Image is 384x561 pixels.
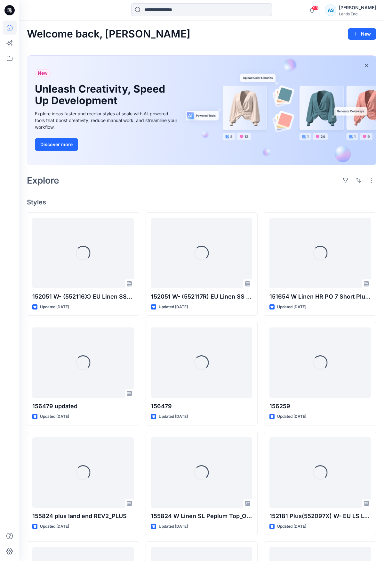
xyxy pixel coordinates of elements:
span: New [38,69,48,77]
p: 151654 W Linen HR PO 7 Short Plus Size (551526X) [269,292,371,301]
p: Updated [DATE] [40,413,69,420]
h4: Styles [27,198,376,206]
p: 155824 plus land end REV2_PLUS [32,512,134,521]
p: 156259 [269,402,371,411]
p: Updated [DATE] [159,523,188,530]
p: Updated [DATE] [277,304,306,310]
div: [PERSON_NAME] [339,4,376,12]
p: 156479 updated [32,402,134,411]
p: 156479 [151,402,252,411]
p: 152051 W- (552117R) EU Linen SS BF Shirt_REV2 [151,292,252,301]
p: Updated [DATE] [40,523,69,530]
button: New [348,28,376,40]
p: 155824 W Linen SL Peplum Top_OP2_REV4 [151,512,252,521]
p: 152181 Plus(552097X) W- EU LS Linen Classic Button- Through Shirt_REV03 [269,512,371,521]
div: Lands End [339,12,376,16]
h2: Welcome back, [PERSON_NAME] [27,28,190,40]
p: Updated [DATE] [159,413,188,420]
p: Updated [DATE] [277,413,306,420]
p: 152051 W- (552116X) EU Linen SS BF Shirt_REV2 [32,292,134,301]
p: Updated [DATE] [277,523,306,530]
button: Discover more [35,138,78,151]
p: Updated [DATE] [40,304,69,310]
p: Updated [DATE] [159,304,188,310]
div: Explore ideas faster and recolor styles at scale with AI-powered tools that boost creativity, red... [35,110,179,130]
h2: Explore [27,175,59,186]
span: 98 [312,5,319,11]
h1: Unleash Creativity, Speed Up Development [35,83,169,106]
div: AS [325,4,336,16]
a: Discover more [35,138,179,151]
